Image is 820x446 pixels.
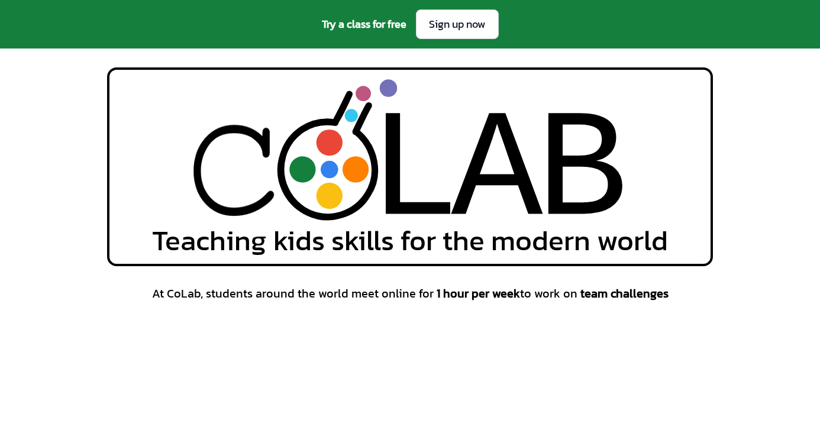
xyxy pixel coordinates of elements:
div: A [451,82,543,265]
div: L [368,82,460,265]
span: 1 hour per week [437,285,520,302]
a: Sign up now [416,9,499,39]
span: Try a class for free [322,16,406,33]
span: At CoLab, students around the world meet online for to work on [152,285,669,302]
span: Teaching kids skills for the modern world [152,226,668,254]
span: team challenges [580,285,669,302]
div: B [537,82,628,265]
